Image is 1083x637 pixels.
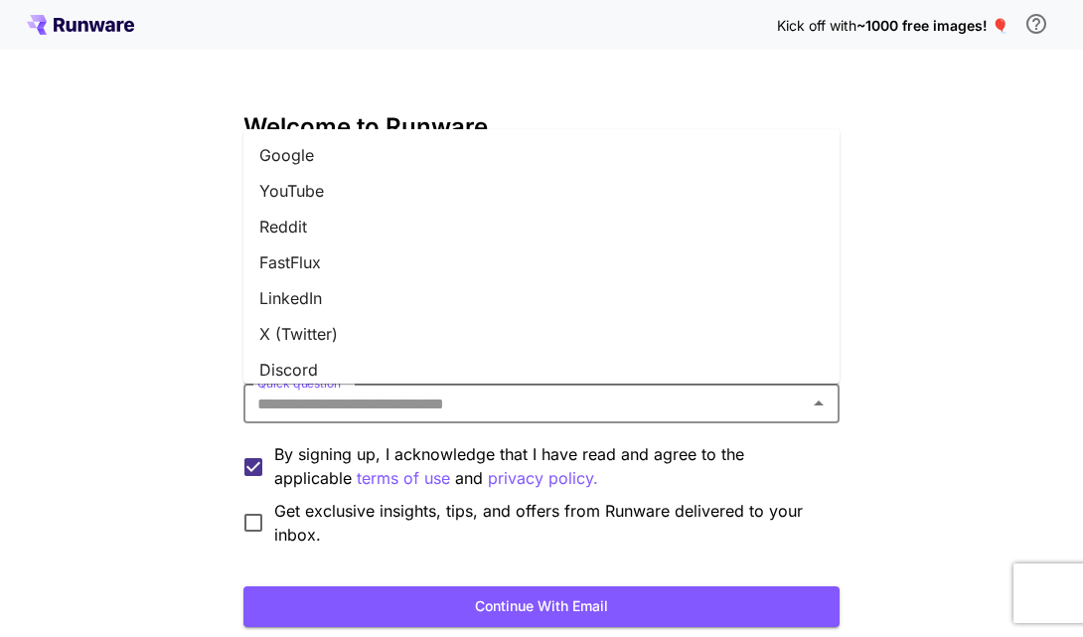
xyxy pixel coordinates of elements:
li: FastFlux [243,244,840,280]
span: Kick off with [777,17,856,34]
button: In order to qualify for free credit, you need to sign up with a business email address and click ... [1016,4,1056,44]
button: Close [805,390,833,417]
li: X (Twitter) [243,316,840,352]
button: By signing up, I acknowledge that I have read and agree to the applicable terms of use and [488,466,598,491]
span: Get exclusive insights, tips, and offers from Runware delivered to your inbox. [274,499,824,547]
p: privacy policy. [488,466,598,491]
li: YouTube [243,173,840,209]
li: Reddit [243,209,840,244]
button: Continue with email [243,586,840,627]
li: Google [243,137,840,173]
h3: Welcome to Runware [243,113,840,141]
li: LinkedIn [243,280,840,316]
p: By signing up, I acknowledge that I have read and agree to the applicable and [274,442,824,491]
p: terms of use [357,466,450,491]
span: ~1000 free images! 🎈 [856,17,1008,34]
button: By signing up, I acknowledge that I have read and agree to the applicable and privacy policy. [357,466,450,491]
li: Discord [243,352,840,388]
